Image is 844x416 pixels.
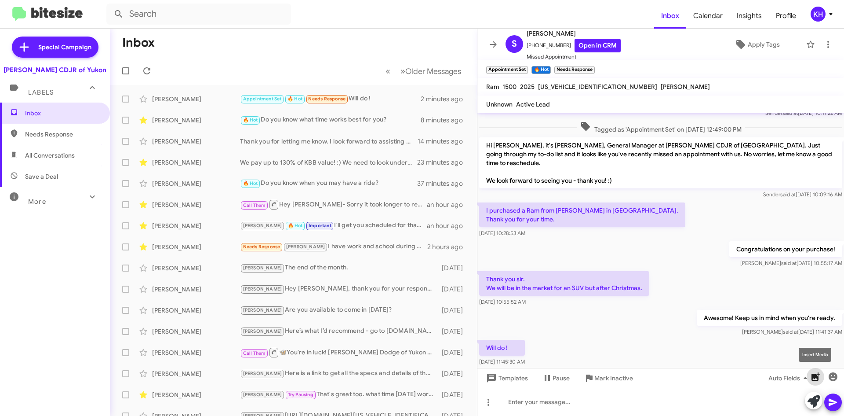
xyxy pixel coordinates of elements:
div: Will do ! [240,94,421,104]
button: Next [395,62,466,80]
span: All Conversations [25,151,75,160]
div: 🦋You're in luck! [PERSON_NAME] Dodge of Yukon is having our Fall $ales Event!🍂 We need to move so... [240,347,437,358]
small: 🔥 Hot [531,66,550,74]
span: Special Campaign [38,43,91,52]
span: Sender [DATE] 10:09:16 AM [763,191,842,198]
div: [PERSON_NAME] [152,179,240,188]
div: [PERSON_NAME] [152,116,240,125]
span: [PHONE_NUMBER] [527,39,621,52]
div: Are you available to come in [DATE]? [240,305,437,315]
span: [PERSON_NAME] [243,328,282,334]
div: 8 minutes ago [421,116,470,125]
p: Congratulations on your purchase! [729,241,842,257]
span: [DATE] 10:28:53 AM [479,230,525,236]
div: KH [811,7,826,22]
a: Profile [769,3,803,29]
button: Auto Fields [761,370,818,386]
div: [DATE] [437,306,470,315]
div: [PERSON_NAME] [152,390,240,399]
span: « [386,66,390,77]
div: [PERSON_NAME] [152,221,240,230]
span: Labels [28,88,54,96]
div: [PERSON_NAME] [152,306,240,315]
div: 23 minutes ago [417,158,470,167]
small: Appointment Set [486,66,528,74]
div: 2 minutes ago [421,95,470,103]
span: [PERSON_NAME] [243,286,282,292]
div: [DATE] [437,390,470,399]
span: [PERSON_NAME] [243,371,282,376]
span: 🔥 Hot [243,117,258,123]
div: [DATE] [437,348,470,357]
div: Thank you for letting me know. I look forward to assisting you in the future. [240,137,418,146]
div: Here’s what I’d recommend - go to [DOMAIN_NAME]. You will get a good estimate there. Just keep in... [240,326,437,336]
button: Mark Inactive [577,370,640,386]
span: [PERSON_NAME] [DATE] 10:55:17 AM [740,260,842,266]
span: Needs Response [243,244,280,250]
div: That's great too. what time [DATE] works for you? [240,390,437,400]
div: I'll get you scheduled for that time! [240,221,427,231]
div: 37 minutes ago [417,179,470,188]
span: Save a Deal [25,172,58,181]
div: The end of the month. [240,263,437,273]
span: said at [783,328,798,335]
span: [PERSON_NAME] [243,265,282,271]
div: Do you know when you may have a ride? [240,178,417,188]
p: Will do ! [479,340,525,356]
span: [DATE] 11:45:30 AM [479,358,525,365]
div: [PERSON_NAME] [152,327,240,336]
div: 14 minutes ago [418,137,470,146]
h1: Inbox [122,36,155,50]
span: [PERSON_NAME] [527,28,621,39]
div: [PERSON_NAME] [152,95,240,103]
button: Templates [477,370,535,386]
span: [PERSON_NAME] [243,307,282,313]
div: Do you know what time works best for you? [240,115,421,125]
p: Thank you sir. We will be in the market for an SUV but after Christmas. [479,271,649,296]
div: Hey [PERSON_NAME]- Sorry it took longer to respond than I intended. Are you still open to selling... [240,199,427,210]
span: [US_VEHICLE_IDENTIFICATION_NUMBER] [538,83,657,91]
span: said at [781,260,797,266]
div: [PERSON_NAME] [152,243,240,251]
div: We pay up to 130% of KBB value! :) We need to look under the hood to get you an exact number - so... [240,158,417,167]
span: Ram [486,83,499,91]
div: [PERSON_NAME] [152,158,240,167]
div: [DATE] [437,264,470,272]
span: Templates [484,370,528,386]
div: [DATE] [437,285,470,294]
div: [PERSON_NAME] [152,348,240,357]
span: 🔥 Hot [287,96,302,102]
span: Inbox [654,3,686,29]
div: [PERSON_NAME] [152,369,240,378]
span: 1500 [502,83,517,91]
span: Calendar [686,3,730,29]
div: [PERSON_NAME] [152,264,240,272]
span: Inbox [25,109,100,118]
span: Tagged as 'Appointment Set' on [DATE] 12:49:00 PM [577,121,745,134]
span: [DATE] 10:55:52 AM [479,298,526,305]
div: [PERSON_NAME] CDJR of Yukon [4,66,106,74]
span: [PERSON_NAME] [243,392,282,398]
div: [PERSON_NAME] [152,200,240,209]
span: Call Them [243,350,266,356]
span: [PERSON_NAME] [286,244,325,250]
span: Needs Response [25,130,100,139]
div: [DATE] [437,369,470,378]
small: Needs Response [554,66,595,74]
div: Hey [PERSON_NAME], thank you for your response. If you are open to pre-owned options as well we h... [240,284,437,294]
span: Unknown [486,100,513,108]
span: Auto Fields [768,370,811,386]
button: Apply Tags [712,37,802,52]
nav: Page navigation example [381,62,466,80]
div: 2 hours ago [427,243,470,251]
span: [PERSON_NAME] [243,223,282,228]
a: Insights [730,3,769,29]
span: Pause [553,370,570,386]
span: Appointment Set [243,96,282,102]
a: Special Campaign [12,37,98,58]
div: an hour ago [427,221,470,230]
span: Active Lead [516,100,550,108]
button: KH [803,7,834,22]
